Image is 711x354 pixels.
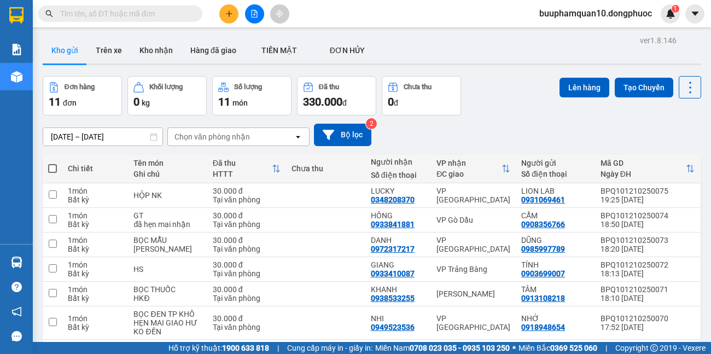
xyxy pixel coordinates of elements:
span: plus [225,10,233,18]
span: 11 [218,95,230,108]
div: 0985997789 [521,245,565,253]
div: VP nhận [436,159,502,167]
div: 0938533255 [371,294,415,303]
div: Đã thu [319,83,339,91]
span: question-circle [11,282,22,292]
div: 30.000 đ [213,260,281,269]
div: LUCKY [371,187,426,195]
div: TÍNH [521,260,589,269]
button: Kho nhận [131,37,182,63]
div: GT [133,211,201,220]
div: BPQ101210250072 [601,260,695,269]
span: buuphamquan10.dongphuoc [531,7,661,20]
div: VP [GEOGRAPHIC_DATA] [436,236,510,253]
div: Số điện thoại [521,170,589,178]
div: 30.000 đ [213,187,281,195]
div: ĐC giao [436,170,502,178]
div: Bất kỳ [68,245,123,253]
div: 18:13 [DATE] [601,269,695,278]
button: caret-down [685,4,704,24]
button: Kho gửi [43,37,87,63]
div: 30.000 đ [213,285,281,294]
div: Tại văn phòng [213,294,281,303]
div: Người gửi [521,159,589,167]
div: Bất kỳ [68,220,123,229]
div: ver 1.8.146 [640,34,677,47]
div: Tại văn phòng [213,323,281,332]
div: NHỚ [521,314,589,323]
span: file-add [250,10,258,18]
button: plus [219,4,238,24]
div: NHI [371,314,426,323]
div: HKĐ [133,294,201,303]
span: kg [142,98,150,107]
div: đã hẹn mai nhận [133,220,201,229]
div: BỌC ĐEN TP KHÔ [133,310,201,318]
strong: 0708 023 035 - 0935 103 250 [410,344,510,352]
div: Khối lượng [149,83,183,91]
span: 330.000 [303,95,342,108]
button: Tạo Chuyến [615,78,673,97]
span: ĐƠN HỦY [330,46,365,55]
div: 30.000 đ [213,211,281,220]
div: 0933841881 [371,220,415,229]
img: icon-new-feature [666,9,675,19]
div: LION LAB [521,187,589,195]
div: 1 món [68,285,123,294]
div: HẸN MAI GIAO HƯ KO ĐỀN [133,318,201,336]
button: Hàng đã giao [182,37,245,63]
div: VP [GEOGRAPHIC_DATA] [436,314,510,332]
span: | [277,342,279,354]
strong: 1900 633 818 [222,344,269,352]
div: 0918948654 [521,323,565,332]
button: file-add [245,4,264,24]
div: VP Gò Dầu [436,216,510,224]
div: Tại văn phòng [213,269,281,278]
div: HỘP NK [133,191,201,200]
div: Số điện thoại [371,171,426,179]
span: Cung cấp máy in - giấy in: [287,342,372,354]
div: Tại văn phòng [213,220,281,229]
span: caret-down [690,9,700,19]
div: VP [GEOGRAPHIC_DATA] [436,187,510,204]
strong: 0369 525 060 [550,344,597,352]
div: Tên món [133,159,201,167]
span: đơn [63,98,77,107]
div: 0931069461 [521,195,565,204]
div: Đã thu [213,159,272,167]
sup: 2 [366,118,377,129]
span: notification [11,306,22,317]
input: Select a date range. [43,128,162,146]
div: HTTT [213,170,272,178]
div: Ghi chú [133,170,201,178]
svg: open [294,132,302,141]
div: 0913108218 [521,294,565,303]
div: DŨNG [521,236,589,245]
div: 17:52 [DATE] [601,323,695,332]
span: 0 [388,95,394,108]
div: Bất kỳ [68,269,123,278]
div: Chọn văn phòng nhận [174,131,250,142]
div: 1 món [68,236,123,245]
span: search [45,10,53,18]
div: Người nhận [371,158,426,166]
span: ⚪️ [512,346,516,350]
img: solution-icon [11,44,22,55]
span: Hỗ trợ kỹ thuật: [168,342,269,354]
div: Chưa thu [404,83,432,91]
div: 19:25 [DATE] [601,195,695,204]
div: 0348208370 [371,195,415,204]
div: 18:50 [DATE] [601,220,695,229]
sup: 1 [672,5,679,13]
button: Số lượng11món [212,76,292,115]
div: Ngày ĐH [601,170,686,178]
div: CẨM [521,211,589,220]
div: 1 món [68,260,123,269]
div: 30.000 đ [213,314,281,323]
div: HỒNG [371,211,426,220]
img: warehouse-icon [11,257,22,268]
span: message [11,331,22,341]
button: Khối lượng0kg [127,76,207,115]
div: Tại văn phòng [213,195,281,204]
div: GIANG [371,260,426,269]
